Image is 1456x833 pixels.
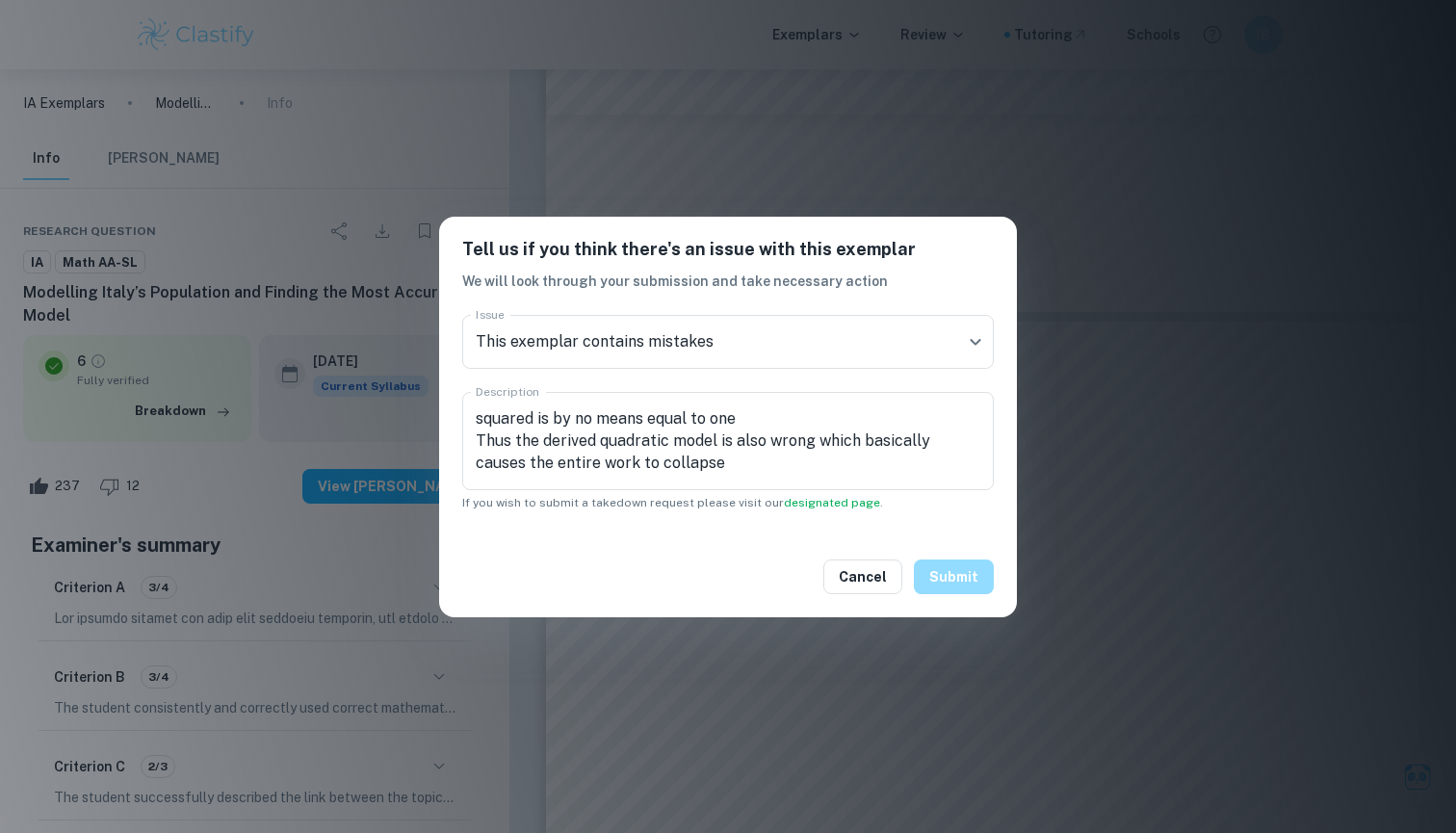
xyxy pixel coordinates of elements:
[784,496,880,509] a: designated page
[462,496,883,509] span: If you wish to submit a takedown request please visit our .
[462,236,994,263] h6: Tell us if you think there's an issue with this exemplar
[914,560,994,594] button: Submit
[462,271,994,292] h6: We will look through your submission and take necessary action
[476,383,538,400] label: Description
[823,560,902,594] button: Cancel
[462,315,994,369] div: This exemplar contains mistakes
[476,306,504,323] label: Issue
[476,407,980,474] textarea: On page 10 of this work the equation 60312599 = a(0)^2 +b(0) + c is simplified to 60312599 = a + ...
